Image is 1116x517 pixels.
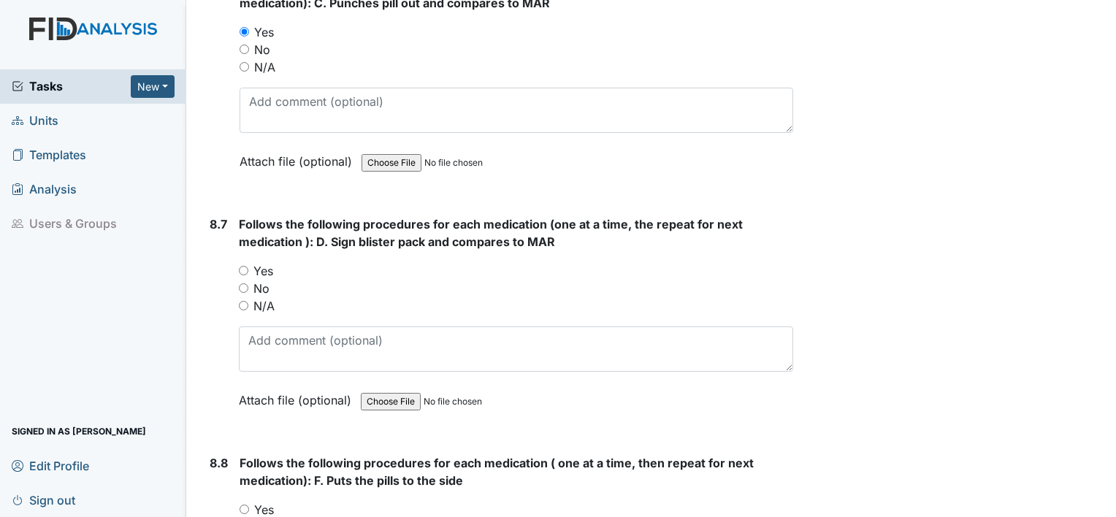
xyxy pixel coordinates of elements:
[239,217,743,249] span: Follows the following procedures for each medication (one at a time, the repeat for next medicati...
[12,420,146,443] span: Signed in as [PERSON_NAME]
[254,41,270,58] label: No
[240,456,754,488] span: Follows the following procedures for each medication ( one at a time, then repeat for next medica...
[240,45,249,54] input: No
[12,178,77,201] span: Analysis
[131,75,175,98] button: New
[210,215,227,233] label: 8.7
[253,262,273,280] label: Yes
[239,266,248,275] input: Yes
[240,62,249,72] input: N/A
[12,110,58,132] span: Units
[239,283,248,293] input: No
[12,77,131,95] a: Tasks
[239,383,357,409] label: Attach file (optional)
[254,23,274,41] label: Yes
[239,301,248,310] input: N/A
[253,280,270,297] label: No
[240,505,249,514] input: Yes
[12,144,86,166] span: Templates
[253,297,275,315] label: N/A
[12,489,75,511] span: Sign out
[210,454,228,472] label: 8.8
[12,454,89,477] span: Edit Profile
[254,58,275,76] label: N/A
[240,145,358,170] label: Attach file (optional)
[240,27,249,37] input: Yes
